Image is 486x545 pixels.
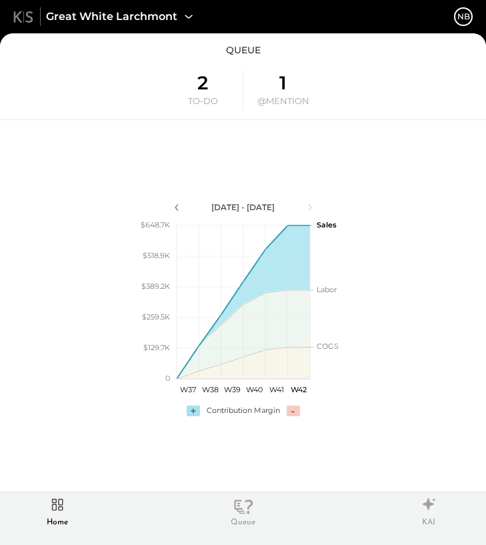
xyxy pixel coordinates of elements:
div: queue [226,43,261,57]
text: Sales [317,219,337,229]
div: NB [457,11,470,22]
div: KAI [411,494,446,529]
text: W37 [179,385,195,394]
div: TO-DO [188,95,218,107]
div: + [187,406,200,416]
text: W42 [291,385,307,394]
text: W39 [223,385,240,394]
text: W41 [269,385,284,394]
div: KAI [422,517,435,528]
text: W40 [246,385,263,394]
div: 2 [197,72,208,95]
span: Great White Larchmont [46,9,177,25]
div: Home [40,494,75,529]
text: $648.7K [141,219,170,229]
text: $259.5K [142,312,170,321]
text: $129.7K [143,342,170,352]
text: 0 [165,373,170,382]
div: Home [47,517,68,528]
div: Contribution Margin [207,406,280,416]
text: $518.9K [143,250,170,259]
div: 1 [279,72,287,95]
text: W38 [201,385,218,394]
div: Queue [226,494,261,529]
text: $389.2K [141,281,170,290]
div: - [287,406,300,416]
div: @MENTION [257,95,309,107]
text: COGS [317,342,339,351]
div: Queue [231,517,255,528]
text: Labor [317,284,337,294]
div: [DATE] - [DATE] [187,201,300,213]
